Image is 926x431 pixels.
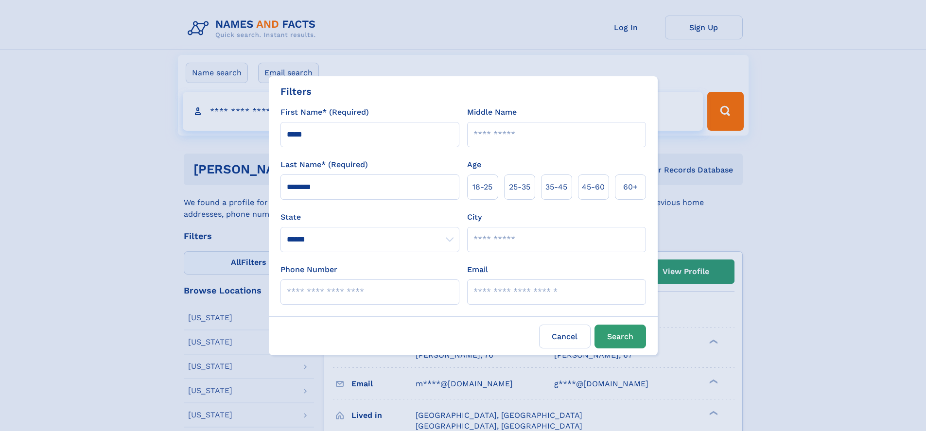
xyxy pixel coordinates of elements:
[280,264,337,276] label: Phone Number
[280,159,368,171] label: Last Name* (Required)
[280,211,459,223] label: State
[623,181,638,193] span: 60+
[509,181,530,193] span: 25‑35
[467,211,482,223] label: City
[582,181,605,193] span: 45‑60
[539,325,591,348] label: Cancel
[467,159,481,171] label: Age
[467,264,488,276] label: Email
[472,181,492,193] span: 18‑25
[280,106,369,118] label: First Name* (Required)
[594,325,646,348] button: Search
[280,84,312,99] div: Filters
[545,181,567,193] span: 35‑45
[467,106,517,118] label: Middle Name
